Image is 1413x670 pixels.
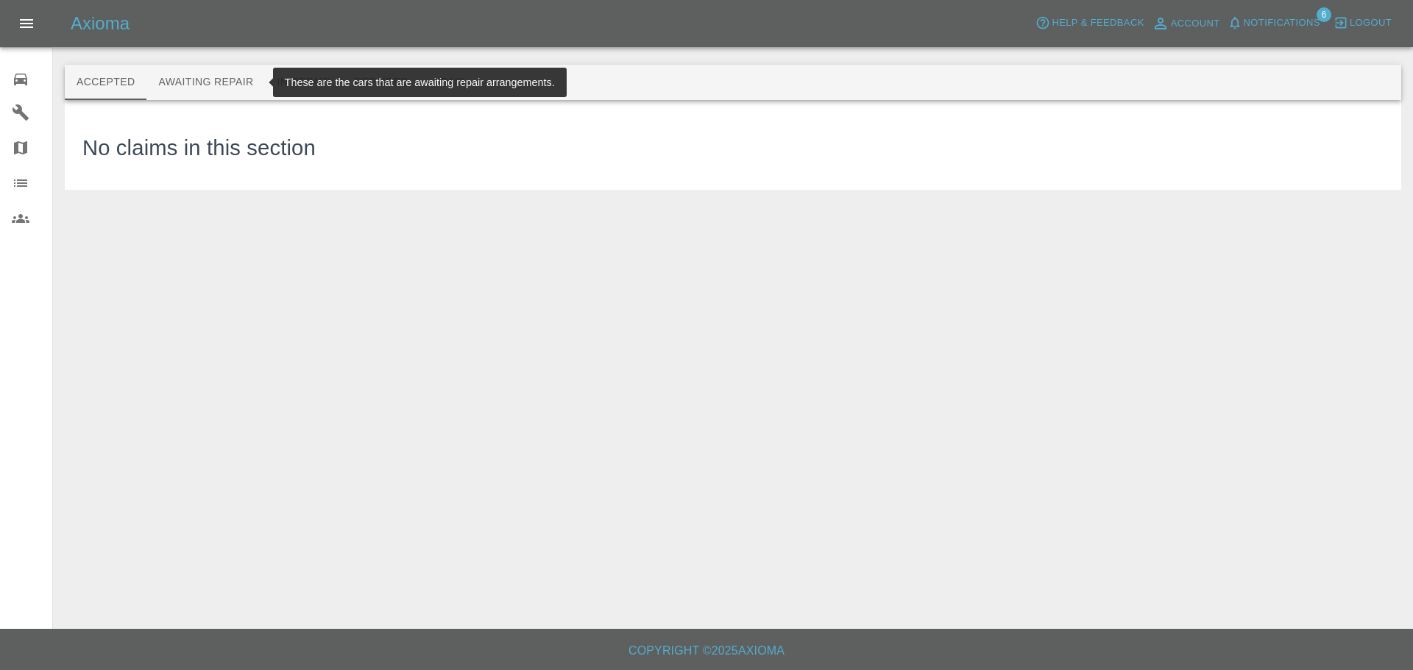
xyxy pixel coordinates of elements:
[1171,15,1220,32] span: Account
[82,132,316,165] h3: No claims in this section
[1244,15,1320,32] span: Notifications
[71,12,130,35] h5: Axioma
[1317,7,1331,22] span: 6
[266,65,343,100] button: In Repair
[342,65,420,100] button: Repaired
[146,65,265,100] button: Awaiting Repair
[1148,12,1224,35] a: Account
[1350,15,1392,32] span: Logout
[1032,12,1147,35] button: Help & Feedback
[12,641,1401,661] h6: Copyright © 2025 Axioma
[9,6,44,41] button: Open drawer
[1052,15,1144,32] span: Help & Feedback
[420,65,486,100] button: Paid
[1224,12,1324,35] button: Notifications
[1330,12,1395,35] button: Logout
[65,65,146,100] button: Accepted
